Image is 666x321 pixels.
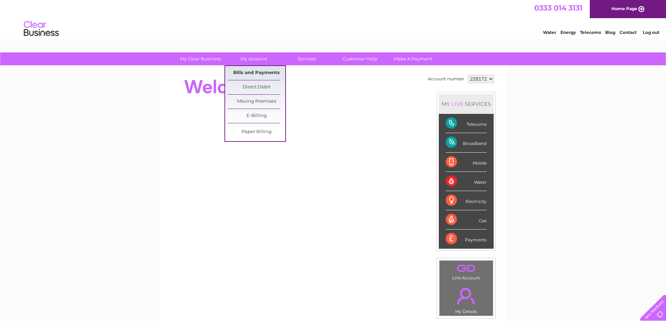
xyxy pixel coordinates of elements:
[580,30,601,35] a: Telecoms
[331,52,389,65] a: Customer Help
[225,52,282,65] a: My Account
[643,30,659,35] a: Log out
[446,114,487,133] div: Telecoms
[228,125,285,139] a: Paper Billing
[450,101,465,107] div: LIVE
[168,4,499,34] div: Clear Business is a trading name of Verastar Limited (registered in [GEOGRAPHIC_DATA] No. 3667643...
[439,282,493,316] td: My Details
[446,229,487,248] div: Payments
[446,133,487,152] div: Broadband
[228,109,285,123] a: E-Billing
[439,260,493,282] td: Link Account
[560,30,576,35] a: Energy
[172,52,229,65] a: My Clear Business
[228,80,285,94] a: Direct Debit
[446,153,487,172] div: Mobile
[441,284,491,308] a: .
[426,73,466,85] td: Account number
[384,52,442,65] a: Make A Payment
[23,18,59,39] img: logo.png
[439,94,494,114] div: MY SERVICES
[446,172,487,191] div: Water
[278,52,336,65] a: Services
[605,30,615,35] a: Blog
[228,95,285,109] a: Moving Premises
[543,30,556,35] a: Water
[534,3,582,12] a: 0333 014 3131
[620,30,637,35] a: Contact
[228,66,285,80] a: Bills and Payments
[446,191,487,210] div: Electricity
[441,262,491,275] a: .
[446,210,487,229] div: Gas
